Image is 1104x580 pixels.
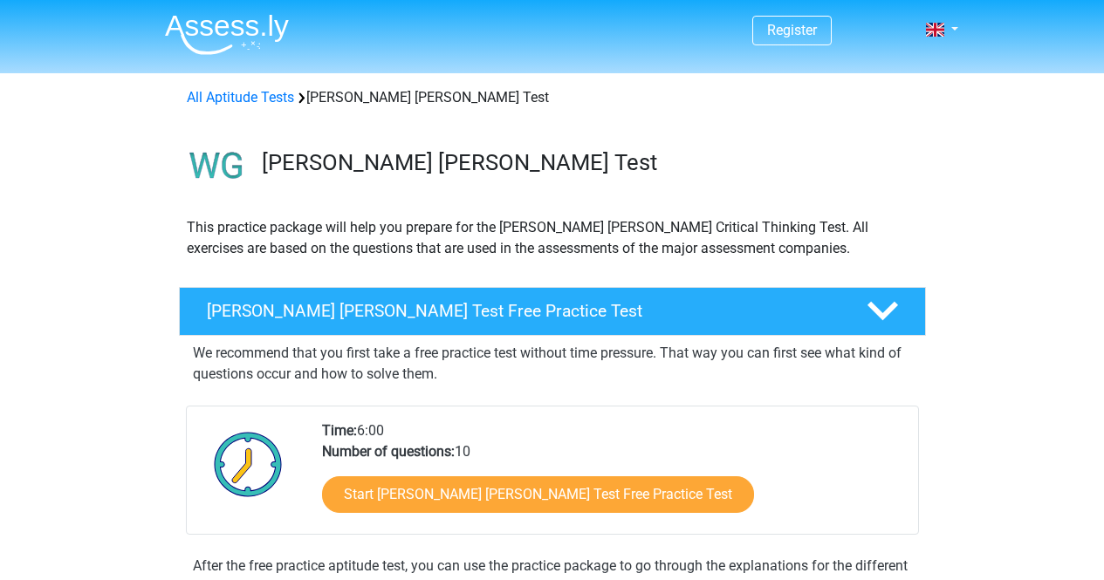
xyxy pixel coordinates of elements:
[322,422,357,439] b: Time:
[767,22,817,38] a: Register
[322,443,455,460] b: Number of questions:
[172,287,933,336] a: [PERSON_NAME] [PERSON_NAME] Test Free Practice Test
[309,420,917,534] div: 6:00 10
[180,129,254,203] img: watson glaser test
[187,217,918,259] p: This practice package will help you prepare for the [PERSON_NAME] [PERSON_NAME] Critical Thinking...
[204,420,292,508] img: Clock
[180,87,925,108] div: [PERSON_NAME] [PERSON_NAME] Test
[322,476,754,513] a: Start [PERSON_NAME] [PERSON_NAME] Test Free Practice Test
[207,301,839,321] h4: [PERSON_NAME] [PERSON_NAME] Test Free Practice Test
[165,14,289,55] img: Assessly
[262,149,912,176] h3: [PERSON_NAME] [PERSON_NAME] Test
[187,89,294,106] a: All Aptitude Tests
[193,343,912,385] p: We recommend that you first take a free practice test without time pressure. That way you can fir...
